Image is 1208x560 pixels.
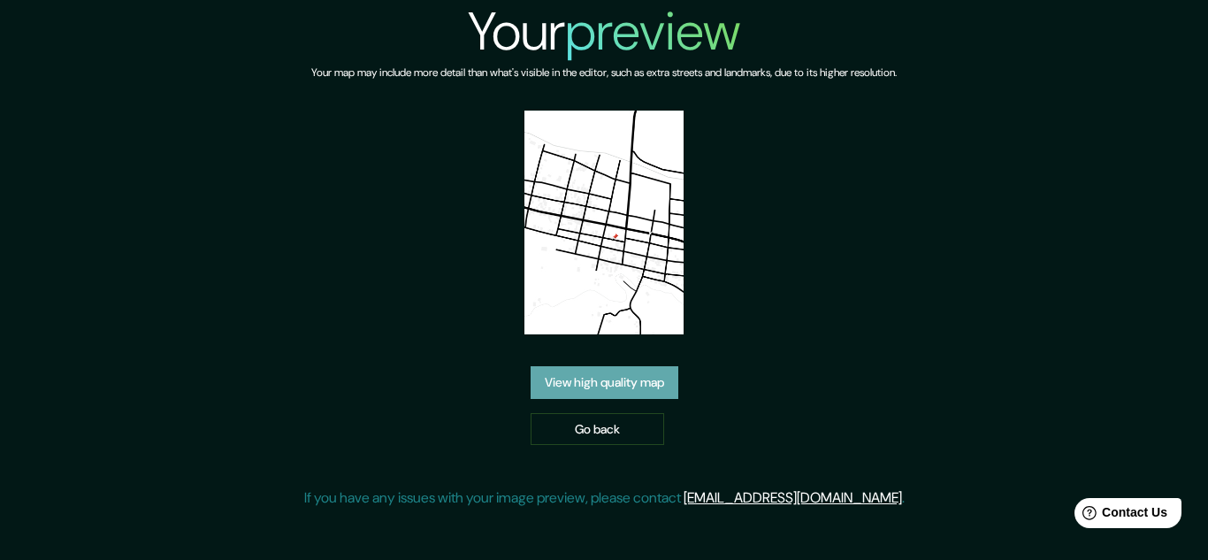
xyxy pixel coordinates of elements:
[1051,491,1189,541] iframe: Help widget launcher
[524,111,683,334] img: created-map-preview
[531,366,678,399] a: View high quality map
[311,64,897,82] h6: Your map may include more detail than what's visible in the editor, such as extra streets and lan...
[304,487,905,509] p: If you have any issues with your image preview, please contact .
[684,488,902,507] a: [EMAIL_ADDRESS][DOMAIN_NAME]
[531,413,664,446] a: Go back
